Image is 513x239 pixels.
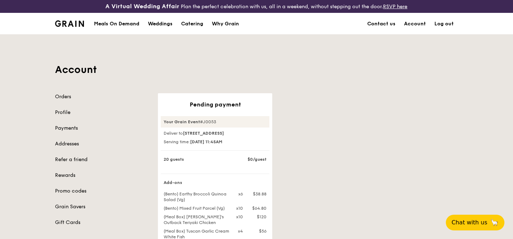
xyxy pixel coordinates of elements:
a: Contact us [363,13,400,35]
a: Rewards [55,172,149,179]
div: x10 [234,205,243,211]
a: Gift Cards [55,219,149,226]
div: Catering [181,13,203,35]
div: Deliver to [161,130,269,136]
strong: [STREET_ADDRESS] [183,131,224,136]
div: Pending payment [161,102,269,108]
a: Why Grain [208,13,243,35]
span: Chat with us [452,218,487,227]
div: Add-ons [159,180,271,185]
div: x4 [234,228,243,234]
div: (Meal Box) [PERSON_NAME]'s Outback Teriyaki Chicken [159,214,234,225]
a: Account [400,13,430,35]
div: Why Grain [212,13,239,35]
div: (Bento) Mixed Fruit Parcel (Vg) [159,205,234,211]
a: Payments [55,125,149,132]
div: $64.80 [243,205,271,211]
h3: A Virtual Wedding Affair [105,3,179,10]
h1: Account [55,63,458,76]
a: Refer a friend [55,156,149,163]
div: x6 [234,191,243,197]
strong: Your Grain Event [164,119,200,124]
a: Grain Savers [55,203,149,210]
a: Profile [55,109,149,116]
a: Promo codes [55,188,149,195]
a: Weddings [144,13,177,35]
span: 🦙 [490,218,499,227]
a: RSVP here [383,4,407,10]
strong: [DATE] 11:45AM [190,139,222,144]
a: Log out [430,13,458,35]
div: Serving time: [161,139,269,145]
div: #J0053 [161,116,269,128]
div: 20 guests [159,156,234,162]
button: Chat with us🦙 [446,215,504,230]
a: GrainGrain [55,13,84,34]
div: $0/guest [234,156,271,162]
img: Grain [55,20,84,27]
a: Orders [55,93,149,100]
div: Plan the perfect celebration with us, all in a weekend, without stepping out the door. [85,3,427,10]
div: x10 [234,214,243,220]
div: Meals On Demand [94,13,139,35]
div: $38.88 [243,191,271,197]
div: Weddings [148,13,173,35]
a: Catering [177,13,208,35]
a: Addresses [55,140,149,148]
div: (Bento) Earthy Broccoli Quinoa Salad (Vg) [159,191,234,203]
div: $120 [243,214,271,220]
div: $56 [243,228,271,234]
